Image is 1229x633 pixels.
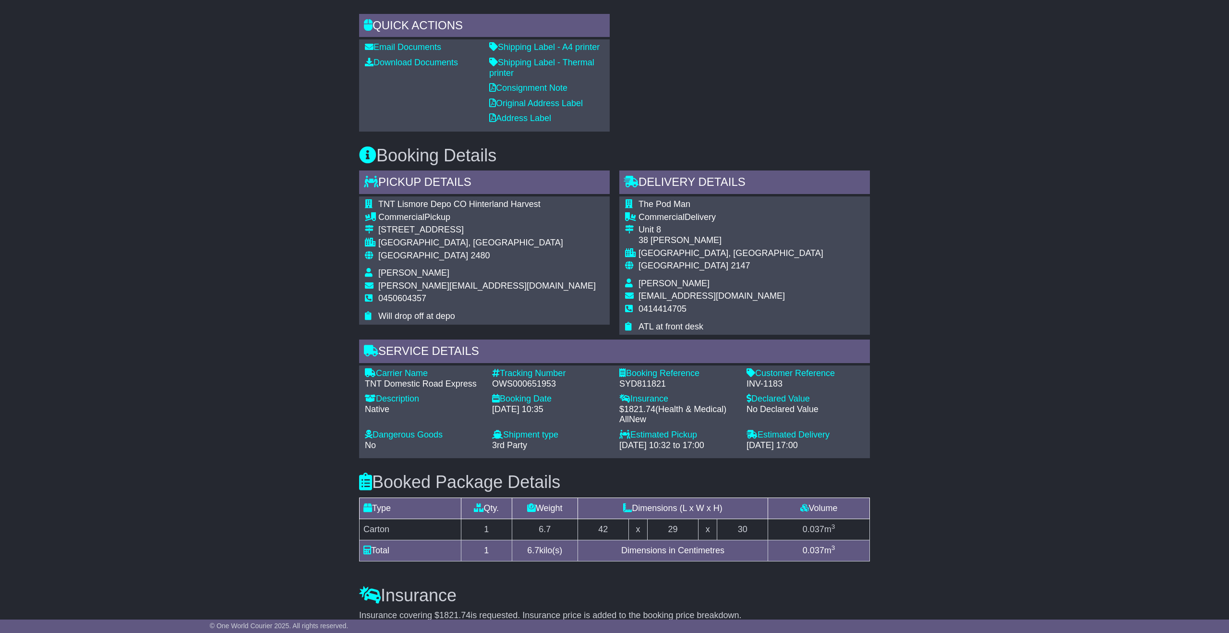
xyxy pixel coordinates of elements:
[768,519,870,540] td: m
[461,540,512,561] td: 1
[747,430,864,440] div: Estimated Delivery
[747,440,864,451] div: [DATE] 17:00
[210,622,349,630] span: © One World Courier 2025. All rights reserved.
[378,199,541,209] span: TNT Lismore Depo CO Hinterland Harvest
[639,261,728,270] span: [GEOGRAPHIC_DATA]
[619,440,737,451] div: [DATE] 10:32 to 17:00
[360,540,461,561] td: Total
[378,225,596,235] div: [STREET_ADDRESS]
[378,251,468,260] span: [GEOGRAPHIC_DATA]
[619,368,737,379] div: Booking Reference
[639,279,710,288] span: [PERSON_NAME]
[578,498,768,519] td: Dimensions (L x W x H)
[639,291,785,301] span: [EMAIL_ADDRESS][DOMAIN_NAME]
[512,540,578,561] td: kilo(s)
[359,586,870,605] h3: Insurance
[512,498,578,519] td: Weight
[360,519,461,540] td: Carton
[489,83,567,93] a: Consignment Note
[747,379,864,390] div: INV-1183
[619,170,870,196] div: Delivery Details
[639,235,823,246] div: 38 [PERSON_NAME]
[365,42,441,52] a: Email Documents
[747,404,864,415] div: No Declared Value
[731,261,750,270] span: 2147
[378,238,596,248] div: [GEOGRAPHIC_DATA], [GEOGRAPHIC_DATA]
[470,251,490,260] span: 2480
[619,394,737,404] div: Insurance
[628,519,647,540] td: x
[365,58,458,67] a: Download Documents
[492,394,610,404] div: Booking Date
[639,199,690,209] span: The Pod Man
[365,368,482,379] div: Carrier Name
[378,212,424,222] span: Commercial
[360,498,461,519] td: Type
[378,311,455,321] span: Will drop off at depo
[365,430,482,440] div: Dangerous Goods
[492,430,610,440] div: Shipment type
[639,248,823,259] div: [GEOGRAPHIC_DATA], [GEOGRAPHIC_DATA]
[658,404,723,414] span: Health & Medical
[624,404,655,414] span: 1821.74
[639,212,685,222] span: Commercial
[489,98,583,108] a: Original Address Label
[619,430,737,440] div: Estimated Pickup
[768,498,870,519] td: Volume
[803,524,824,534] span: 0.037
[512,519,578,540] td: 6.7
[359,340,870,365] div: Service Details
[747,394,864,404] div: Declared Value
[489,58,594,78] a: Shipping Label - Thermal printer
[639,212,823,223] div: Delivery
[461,498,512,519] td: Qty.
[365,404,482,415] div: Native
[578,540,768,561] td: Dimensions in Centimetres
[439,610,470,620] span: 1821.74
[378,281,596,291] span: [PERSON_NAME][EMAIL_ADDRESS][DOMAIN_NAME]
[359,146,870,165] h3: Booking Details
[648,519,699,540] td: 29
[639,225,823,235] div: Unit 8
[619,414,737,425] div: AllNew
[489,113,551,123] a: Address Label
[492,368,610,379] div: Tracking Number
[365,440,376,450] span: No
[461,519,512,540] td: 1
[378,293,426,303] span: 0450604357
[619,404,737,425] div: $ ( )
[639,322,703,331] span: ATL at front desk
[768,540,870,561] td: m
[619,379,737,390] div: SYD811821
[698,519,717,540] td: x
[378,268,449,278] span: [PERSON_NAME]
[639,304,687,314] span: 0414414705
[359,14,610,40] div: Quick Actions
[492,404,610,415] div: [DATE] 10:35
[359,610,870,621] p: Insurance covering $ is requested. Insurance price is added to the booking price breakdown.
[831,523,835,530] sup: 3
[831,544,835,551] sup: 3
[359,473,870,492] h3: Booked Package Details
[378,212,596,223] div: Pickup
[803,546,824,555] span: 0.037
[717,519,768,540] td: 30
[492,379,610,390] div: OWS000651953
[527,546,539,555] span: 6.7
[578,519,628,540] td: 42
[365,394,482,404] div: Description
[492,440,527,450] span: 3rd Party
[359,170,610,196] div: Pickup Details
[747,368,864,379] div: Customer Reference
[365,379,482,390] div: TNT Domestic Road Express
[489,42,600,52] a: Shipping Label - A4 printer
